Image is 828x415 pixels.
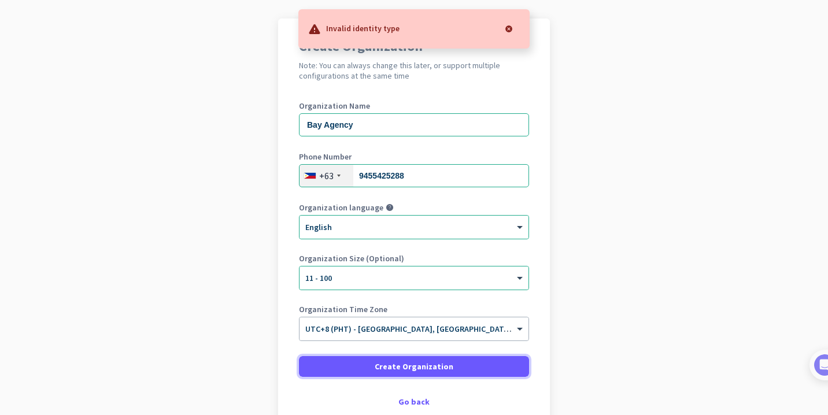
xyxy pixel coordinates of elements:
div: Go back [299,398,529,406]
label: Phone Number [299,153,529,161]
div: +63 [319,170,334,181]
input: 2 3234 5678 [299,164,529,187]
label: Organization Name [299,102,529,110]
label: Organization Size (Optional) [299,254,529,262]
h2: Note: You can always change this later, or support multiple configurations at the same time [299,60,529,81]
button: Create Organization [299,356,529,377]
input: What is the name of your organization? [299,113,529,136]
i: help [386,203,394,212]
p: Invalid identity type [326,22,400,34]
h1: Create Organization [299,39,529,53]
span: Create Organization [375,361,453,372]
label: Organization Time Zone [299,305,529,313]
label: Organization language [299,203,383,212]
